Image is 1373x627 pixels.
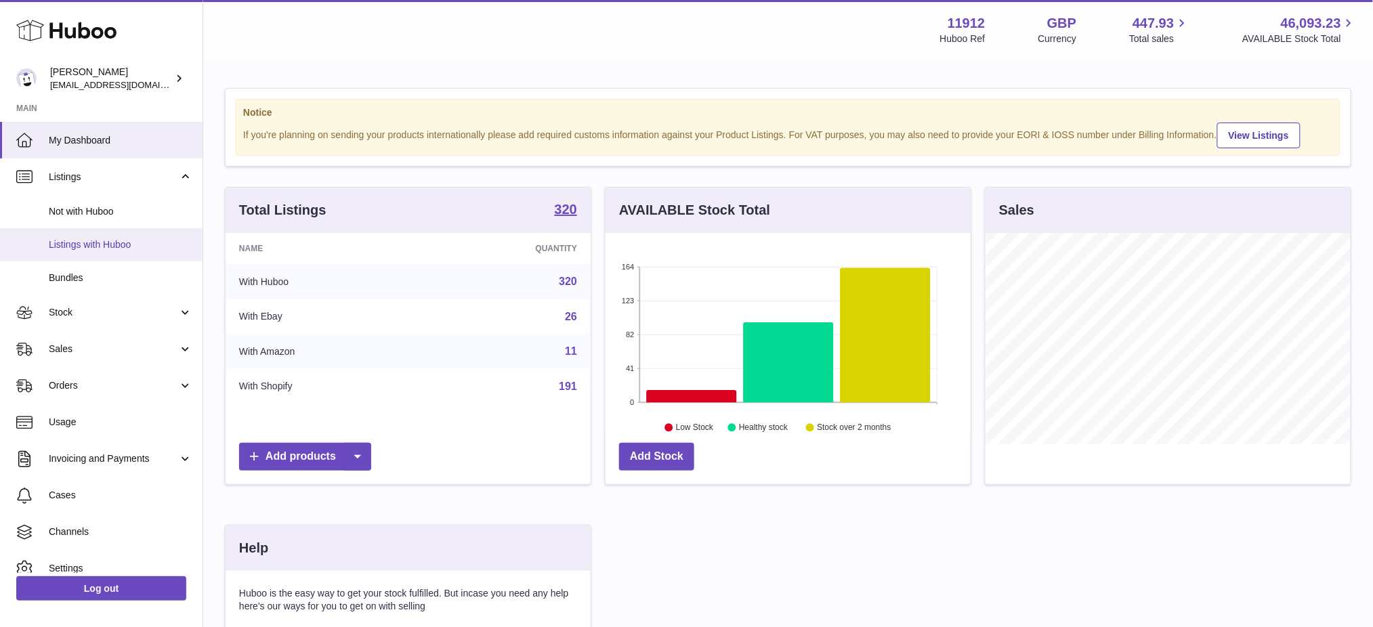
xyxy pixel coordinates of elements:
[226,334,425,369] td: With Amazon
[226,369,425,404] td: With Shopify
[622,297,634,305] text: 123
[630,398,634,406] text: 0
[940,33,986,45] div: Huboo Ref
[49,416,192,429] span: Usage
[50,79,199,90] span: [EMAIL_ADDRESS][DOMAIN_NAME]
[1133,14,1174,33] span: 447.93
[817,423,891,433] text: Stock over 2 months
[49,238,192,251] span: Listings with Huboo
[555,202,577,219] a: 320
[1038,33,1077,45] div: Currency
[1242,14,1357,45] a: 46,093.23 AVAILABLE Stock Total
[619,443,694,471] a: Add Stock
[226,233,425,264] th: Name
[239,443,371,471] a: Add products
[565,311,577,322] a: 26
[226,299,425,334] td: With Ebay
[49,171,178,183] span: Listings
[49,379,178,392] span: Orders
[243,121,1333,148] div: If you're planning on sending your products internationally please add required customs informati...
[626,364,634,372] text: 41
[49,343,178,355] span: Sales
[1129,14,1189,45] a: 447.93 Total sales
[50,66,172,91] div: [PERSON_NAME]
[619,201,770,219] h3: AVAILABLE Stock Total
[559,276,577,287] a: 320
[676,423,714,433] text: Low Stock
[243,106,1333,119] strong: Notice
[239,539,268,557] h3: Help
[948,14,986,33] strong: 11912
[555,202,577,216] strong: 320
[49,272,192,284] span: Bundles
[1281,14,1341,33] span: 46,093.23
[739,423,788,433] text: Healthy stock
[226,264,425,299] td: With Huboo
[622,263,634,271] text: 164
[1129,33,1189,45] span: Total sales
[626,330,634,339] text: 82
[1242,33,1357,45] span: AVAILABLE Stock Total
[559,381,577,392] a: 191
[49,489,192,502] span: Cases
[425,233,591,264] th: Quantity
[16,68,37,89] img: internalAdmin-11912@internal.huboo.com
[49,306,178,319] span: Stock
[1217,123,1301,148] a: View Listings
[16,576,186,601] a: Log out
[49,525,192,538] span: Channels
[49,452,178,465] span: Invoicing and Payments
[239,587,577,613] p: Huboo is the easy way to get your stock fulfilled. But incase you need any help here's our ways f...
[49,562,192,575] span: Settings
[239,201,326,219] h3: Total Listings
[49,134,192,147] span: My Dashboard
[999,201,1034,219] h3: Sales
[49,205,192,218] span: Not with Huboo
[565,345,577,357] a: 11
[1047,14,1076,33] strong: GBP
